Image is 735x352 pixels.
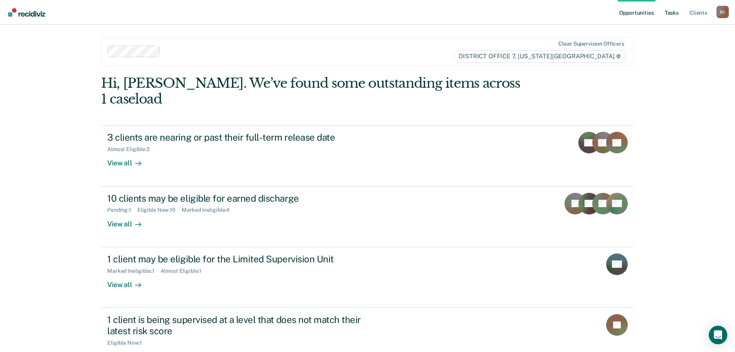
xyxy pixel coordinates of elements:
[101,187,634,247] a: 10 clients may be eligible for earned dischargePending:1Eligible Now:10Marked Ineligible:4View all
[101,75,527,107] div: Hi, [PERSON_NAME]. We’ve found some outstanding items across 1 caseload
[558,41,624,47] div: Clear supervision officers
[716,6,729,18] div: B C
[107,153,150,168] div: View all
[137,207,182,213] div: Eligible Now : 10
[161,268,208,274] div: Almost Eligible : 1
[182,207,236,213] div: Marked Ineligible : 4
[101,125,634,186] a: 3 clients are nearing or past their full-term release dateAlmost Eligible:3View all
[8,8,45,17] img: Recidiviz
[716,6,729,18] button: Profile dropdown button
[107,213,150,228] div: View all
[107,146,156,153] div: Almost Eligible : 3
[107,274,150,289] div: View all
[709,326,727,344] div: Open Intercom Messenger
[107,132,378,143] div: 3 clients are nearing or past their full-term release date
[454,50,625,63] span: DISTRICT OFFICE 7, [US_STATE][GEOGRAPHIC_DATA]
[107,340,148,346] div: Eligible Now : 1
[107,193,378,204] div: 10 clients may be eligible for earned discharge
[107,253,378,265] div: 1 client may be eligible for the Limited Supervision Unit
[107,314,378,337] div: 1 client is being supervised at a level that does not match their latest risk score
[101,247,634,308] a: 1 client may be eligible for the Limited Supervision UnitMarked Ineligible:1Almost Eligible:1View...
[107,268,160,274] div: Marked Ineligible : 1
[107,207,137,213] div: Pending : 1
